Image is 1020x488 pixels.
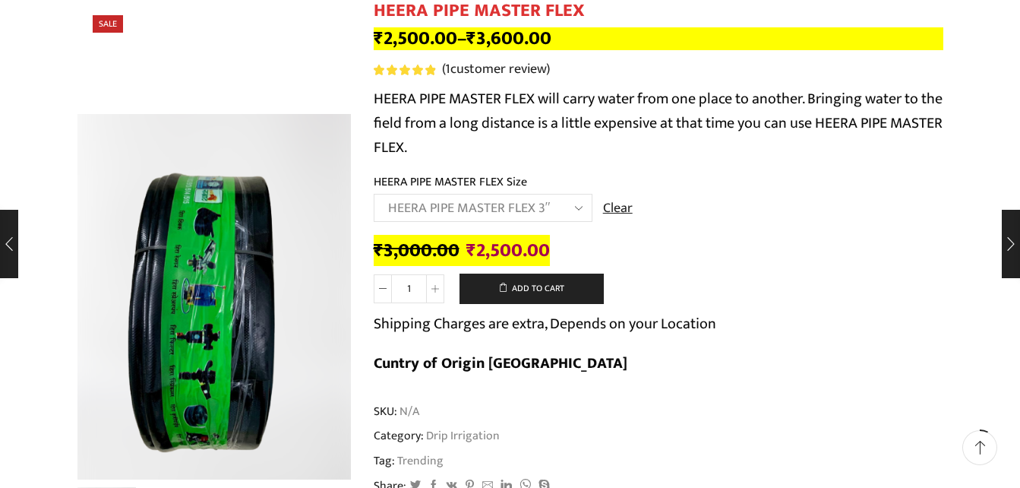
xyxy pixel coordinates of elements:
bdi: 2,500.00 [374,23,457,54]
span: SKU: [374,403,943,420]
a: (1customer review) [442,60,550,80]
span: ₹ [466,23,476,54]
p: Shipping Charges are extra, Depends on your Location [374,312,716,336]
span: N/A [397,403,419,420]
p: HEERA PIPE MASTER FLEX will carry water from one place to another. Bringing water to the field fr... [374,87,943,160]
a: Drip Irrigation [424,426,500,445]
a: Clear options [603,199,633,219]
p: – [374,27,943,50]
span: Category: [374,427,500,445]
bdi: 3,000.00 [374,235,459,266]
b: Cuntry of Origin [GEOGRAPHIC_DATA] [374,350,627,376]
div: 1 / 2 [77,114,351,480]
span: ₹ [374,23,384,54]
span: Tag: [374,452,943,470]
input: Product quantity [392,274,426,303]
span: Sale [93,15,123,33]
a: Trending [395,452,444,470]
bdi: 3,600.00 [466,23,551,54]
button: Add to cart [459,274,604,304]
span: ₹ [466,235,476,266]
div: Rated 5.00 out of 5 [374,65,435,75]
span: 1 [374,65,438,75]
span: Rated out of 5 based on customer rating [374,65,435,75]
bdi: 2,500.00 [466,235,550,266]
span: 1 [445,58,450,81]
label: HEERA PIPE MASTER FLEX Size [374,173,527,191]
span: ₹ [374,235,384,266]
